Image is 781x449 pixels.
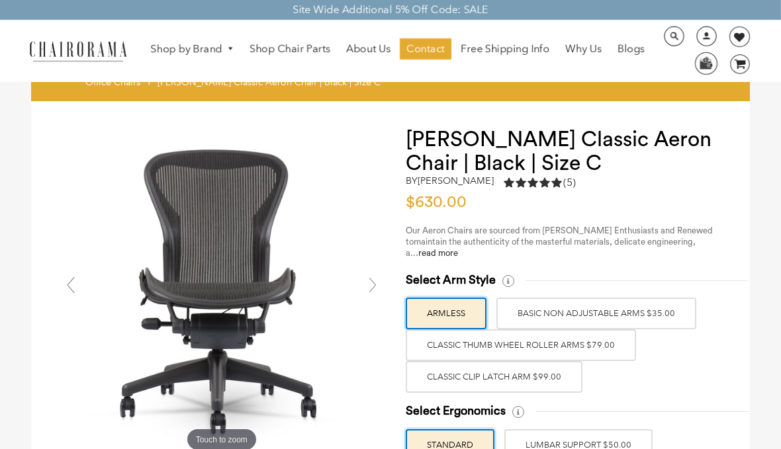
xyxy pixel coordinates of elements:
nav: breadcrumbs [85,76,385,95]
a: [PERSON_NAME] [418,175,494,186]
label: BASIC NON ADJUSTABLE ARMS $35.00 [496,298,696,329]
span: Select Arm Style [406,272,496,288]
span: Our Aeron Chairs are sourced from [PERSON_NAME] Enthusiasts and Renewed to [406,226,713,246]
a: Blogs [611,38,651,60]
a: Shop Chair Parts [243,38,337,60]
a: Free Shipping Info [454,38,556,60]
label: ARMLESS [406,298,486,329]
label: Classic Thumb Wheel Roller Arms $79.00 [406,329,636,361]
span: Contact [406,42,445,56]
img: WhatsApp_Image_2024-07-12_at_16.23.01.webp [696,53,716,73]
div: 5.0 rating (5 votes) [504,175,576,190]
span: Blogs [618,42,645,56]
nav: DesktopNavigation [140,38,656,63]
span: [PERSON_NAME] Classic Aeron Chair | Black | Size C [158,76,381,88]
h1: [PERSON_NAME] Classic Aeron Chair | Black | Size C [406,128,723,175]
span: Select Ergonomics [406,403,506,419]
a: Herman Miller Classic Aeron Chair | Black | Size C - chairoramaTouch to zoom [58,284,385,297]
span: $630.00 [406,194,467,210]
span: Free Shipping Info [461,42,549,56]
span: (5) [563,176,576,190]
span: maintain the authenticity of the masterful materials, delicate engineering, a... [406,237,696,257]
a: About Us [340,38,397,60]
span: Why Us [565,42,602,56]
label: Classic Clip Latch Arm $99.00 [406,361,582,393]
a: Contact [400,38,451,60]
span: Shop Chair Parts [250,42,330,56]
a: Why Us [559,38,608,60]
img: chairorama [23,39,132,62]
h2: by [406,175,494,186]
a: read more [418,249,458,257]
a: 5.0 rating (5 votes) [504,175,576,193]
span: › [148,76,150,88]
span: About Us [346,42,390,56]
a: Office Chairs [85,76,140,88]
a: Shop by Brand [144,39,241,60]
